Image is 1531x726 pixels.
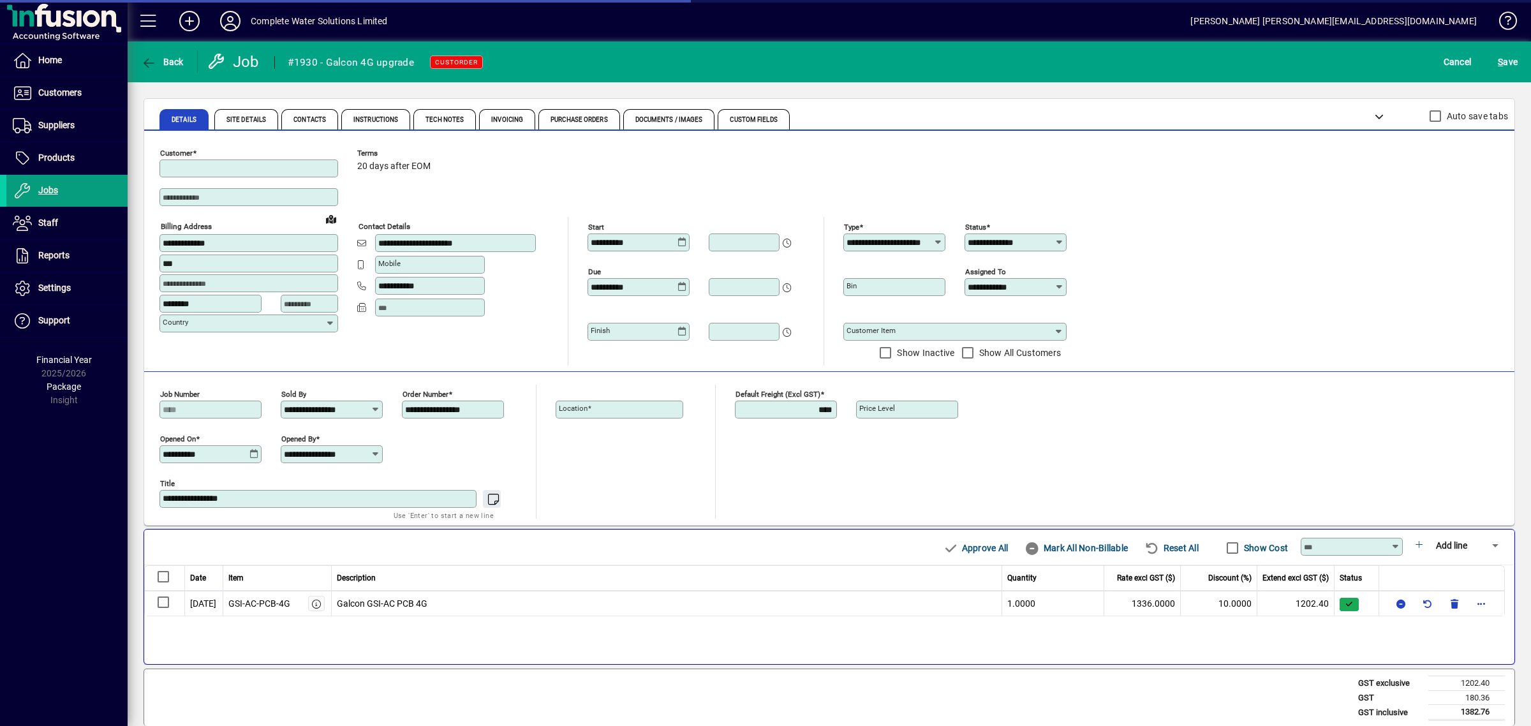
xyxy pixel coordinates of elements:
span: Financial Year [36,355,92,365]
span: Item [228,572,244,584]
a: Reports [6,240,128,272]
label: Show All Customers [977,346,1061,359]
span: Staff [38,218,58,228]
span: Site Details [226,117,266,123]
div: #1930 - Galcon 4G upgrade [288,52,414,73]
a: Customers [6,77,128,109]
div: GSI-AC-PCB-4G [228,597,290,611]
button: Reset All [1139,537,1204,559]
label: Auto save tabs [1444,110,1509,122]
a: View on map [321,209,341,229]
mat-label: Finish [591,326,610,335]
a: Knowledge Base [1490,3,1515,44]
span: Reset All [1144,538,1199,558]
mat-label: Assigned to [965,267,1006,276]
button: Cancel [1440,50,1475,73]
span: Customers [38,87,82,98]
mat-label: Location [559,404,588,413]
mat-label: Customer Item [847,326,896,335]
td: 1382.76 [1428,705,1505,720]
span: Contacts [293,117,326,123]
span: Rate excl GST ($) [1117,572,1175,584]
mat-label: Opened by [281,434,316,443]
span: Cancel [1444,52,1472,72]
td: 1202.40 [1428,676,1505,691]
mat-label: Bin [847,281,857,290]
button: Add [169,10,210,33]
span: Suppliers [38,120,75,130]
mat-label: Customer [160,149,193,158]
button: Approve All [938,537,1013,559]
span: Approve All [943,538,1008,558]
span: CUSTORDER [435,58,478,66]
span: Quantity [1007,572,1037,584]
span: Add line [1436,540,1467,551]
td: GST [1352,690,1428,705]
div: [PERSON_NAME] [PERSON_NAME][EMAIL_ADDRESS][DOMAIN_NAME] [1190,11,1477,31]
div: Complete Water Solutions Limited [251,11,388,31]
td: 10.0000 [1181,591,1257,616]
span: Custom Fields [730,117,777,123]
mat-label: Price Level [859,404,895,413]
td: 1336.0000 [1104,591,1181,616]
span: S [1498,57,1503,67]
a: Home [6,45,128,77]
span: Back [141,57,184,67]
span: Package [47,382,81,392]
mat-label: Default Freight (excl GST) [736,390,820,399]
span: Settings [38,283,71,293]
a: Support [6,305,128,337]
span: Home [38,55,62,65]
mat-label: Type [844,223,859,232]
span: Date [190,572,206,584]
td: Galcon GSI-AC PCB 4G [332,591,1003,616]
span: Extend excl GST ($) [1262,572,1329,584]
td: 180.36 [1428,690,1505,705]
app-page-header-button: Back [128,50,198,73]
span: Documents / Images [635,117,703,123]
button: Save [1495,50,1521,73]
a: Settings [6,272,128,304]
span: Purchase Orders [551,117,608,123]
a: Staff [6,207,128,239]
td: [DATE] [185,591,223,616]
span: Mark All Non-Billable [1024,538,1128,558]
label: Show Inactive [894,346,954,359]
td: 1.0000 [1002,591,1104,616]
mat-label: Title [160,479,175,488]
button: Mark All Non-Billable [1019,537,1133,559]
mat-label: Mobile [378,259,401,268]
mat-label: Sold by [281,390,306,399]
span: Status [1340,572,1362,584]
mat-label: Status [965,223,986,232]
label: Show Cost [1241,542,1288,554]
div: Job [207,52,262,72]
mat-label: Job number [160,390,200,399]
mat-hint: Use 'Enter' to start a new line [394,508,494,522]
span: Products [38,152,75,163]
span: Description [337,572,376,584]
span: Invoicing [491,117,523,123]
mat-label: Start [588,223,604,232]
span: Tech Notes [425,117,464,123]
mat-label: Order number [403,390,448,399]
span: Instructions [353,117,398,123]
button: Back [138,50,187,73]
button: More options [1471,593,1491,614]
td: GST exclusive [1352,676,1428,691]
span: Support [38,315,70,325]
span: Terms [357,149,434,158]
span: Jobs [38,185,58,195]
span: Details [172,117,196,123]
span: Reports [38,250,70,260]
mat-label: Opened On [160,434,196,443]
td: 1202.40 [1257,591,1335,616]
td: GST inclusive [1352,705,1428,720]
button: Profile [210,10,251,33]
a: Products [6,142,128,174]
mat-label: Due [588,267,601,276]
span: ave [1498,52,1518,72]
a: Suppliers [6,110,128,142]
mat-label: Country [163,318,188,327]
span: 20 days after EOM [357,161,431,172]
